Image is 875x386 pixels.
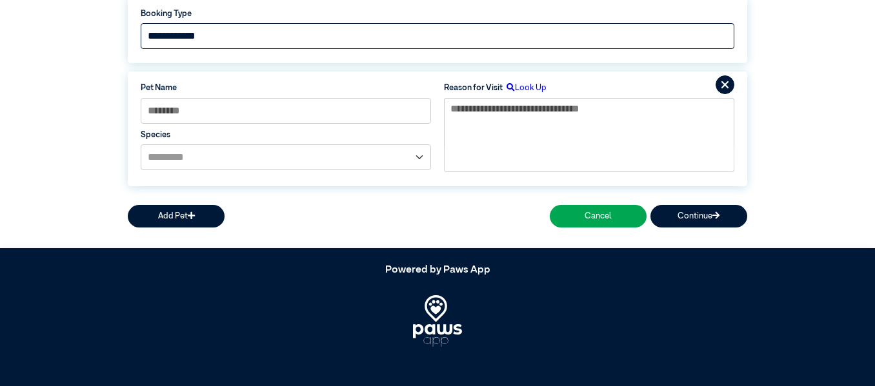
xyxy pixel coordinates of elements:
[128,264,747,276] h5: Powered by Paws App
[141,129,431,141] label: Species
[141,8,734,20] label: Booking Type
[128,205,225,227] button: Add Pet
[550,205,647,227] button: Cancel
[141,82,431,94] label: Pet Name
[503,82,547,94] label: Look Up
[444,82,503,94] label: Reason for Visit
[650,205,747,227] button: Continue
[413,295,463,347] img: PawsApp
